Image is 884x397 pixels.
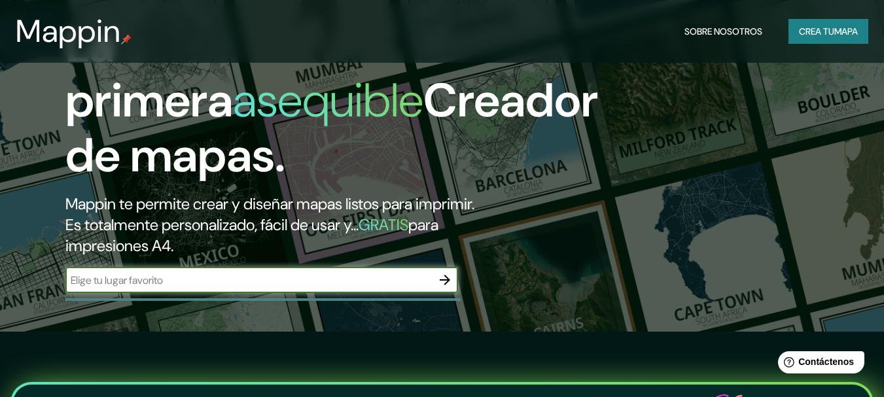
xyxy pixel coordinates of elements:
[788,19,868,44] button: Crea tumapa
[768,346,870,383] iframe: Lanzador de widgets de ayuda
[65,215,359,235] font: Es totalmente personalizado, fácil de usar y...
[679,19,768,44] button: Sobre nosotros
[834,26,858,37] font: mapa
[16,10,121,52] font: Mappin
[65,70,598,186] font: Creador de mapas.
[121,34,132,44] img: pin de mapeo
[799,26,834,37] font: Crea tu
[65,273,432,288] input: Elige tu lugar favorito
[233,70,423,131] font: asequible
[359,215,408,235] font: GRATIS
[65,194,474,214] font: Mappin te permite crear y diseñar mapas listos para imprimir.
[684,26,762,37] font: Sobre nosotros
[65,215,438,256] font: para impresiones A4.
[65,15,233,131] font: La primera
